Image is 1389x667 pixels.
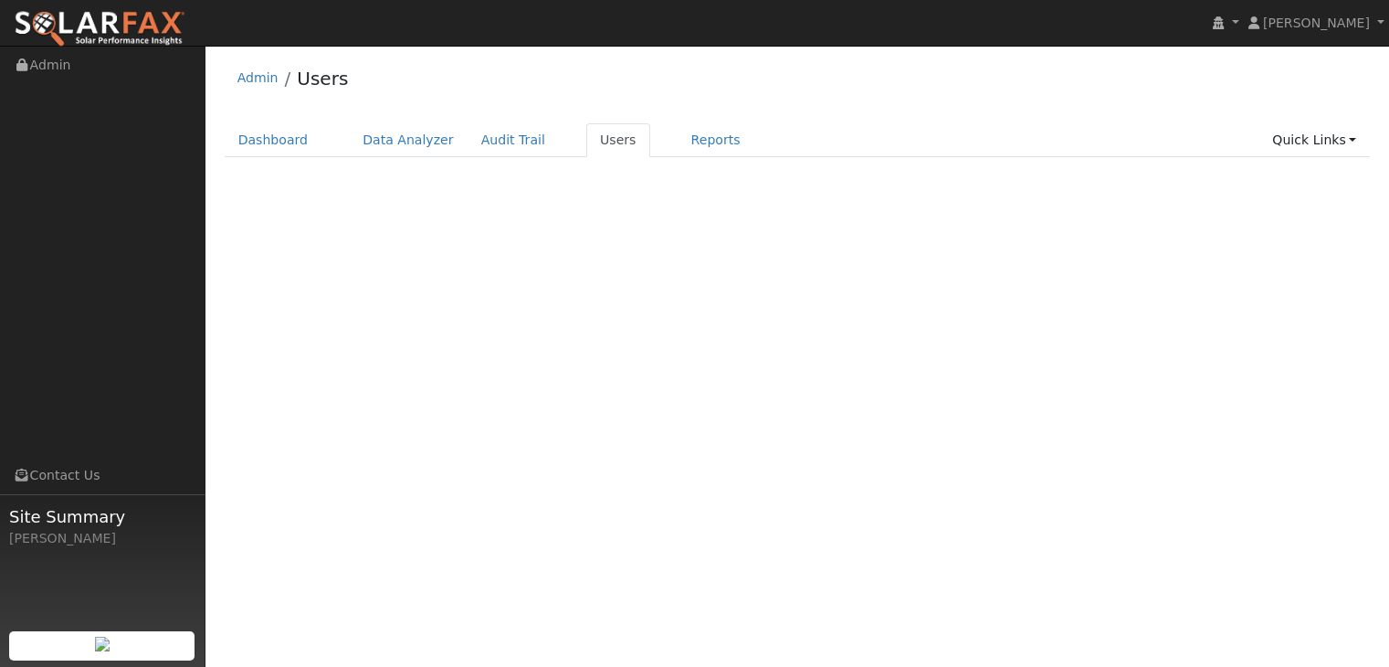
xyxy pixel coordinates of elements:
a: Reports [678,123,754,157]
a: Data Analyzer [349,123,468,157]
img: SolarFax [14,10,185,48]
img: retrieve [95,637,110,651]
a: Audit Trail [468,123,559,157]
span: Site Summary [9,504,195,529]
a: Dashboard [225,123,322,157]
a: Admin [237,70,279,85]
span: [PERSON_NAME] [1263,16,1370,30]
a: Quick Links [1258,123,1370,157]
a: Users [586,123,650,157]
a: Users [297,68,348,90]
div: [PERSON_NAME] [9,529,195,548]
